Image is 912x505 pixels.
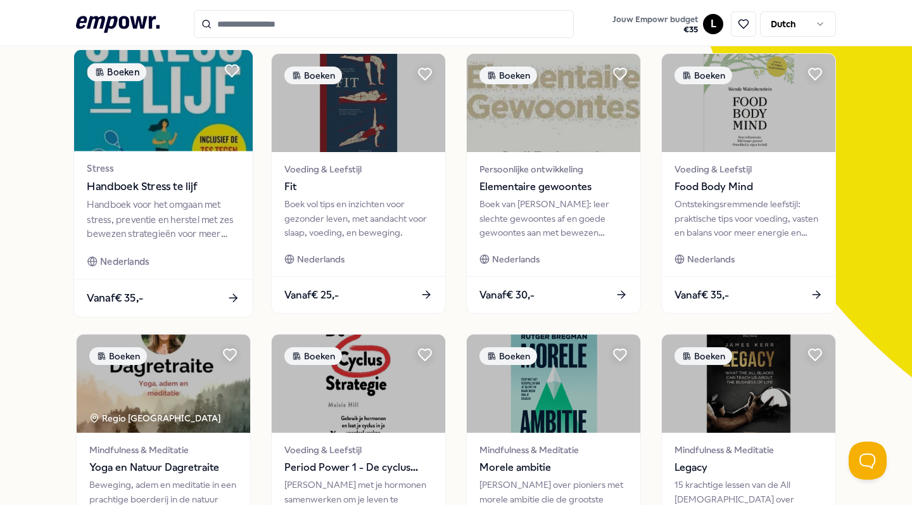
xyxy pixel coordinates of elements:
img: package image [272,54,445,152]
span: € 35 [612,25,698,35]
div: Boeken [479,347,537,365]
span: Voeding & Leefstijl [284,162,433,176]
div: Ontstekingsremmende leefstijl: praktische tips voor voeding, vasten en balans voor meer energie e... [674,197,823,240]
img: package image [467,335,640,433]
span: Yoga en Natuur Dagretraite [89,459,237,476]
a: Jouw Empowr budget€35 [607,11,703,37]
span: Elementaire gewoontes [479,179,628,195]
span: Mindfulness & Meditatie [89,443,237,457]
img: package image [662,335,835,433]
a: package imageBoekenVoeding & LeefstijlFitBoek vol tips en inzichten voor gezonder leven, met aand... [271,53,446,314]
span: Legacy [674,459,823,476]
span: Voeding & Leefstijl [674,162,823,176]
span: Vanaf € 35,- [87,290,143,307]
span: Nederlands [492,252,540,266]
input: Search for products, categories or subcategories [194,10,574,38]
a: package imageBoekenPersoonlijke ontwikkelingElementaire gewoontesBoek van [PERSON_NAME]: leer sle... [466,53,641,314]
span: Vanaf € 35,- [674,287,729,304]
span: Vanaf € 30,- [479,287,535,304]
div: Handboek voor het omgaan met stress, preventie en herstel met zes bewezen strategieën voor meer b... [87,198,239,241]
span: Morele ambitie [479,459,628,476]
div: Boek van [PERSON_NAME]: leer slechte gewoontes af en goede gewoontes aan met bewezen methodes. [479,197,628,240]
img: package image [77,335,250,433]
img: package image [272,335,445,433]
a: package imageBoekenVoeding & LeefstijlFood Body MindOntstekingsremmende leefstijl: praktische tip... [661,53,836,314]
div: Boeken [284,67,342,84]
span: Jouw Empowr budget [612,15,698,25]
span: Handboek Stress te lijf [87,179,239,195]
iframe: Help Scout Beacon - Open [849,442,887,480]
div: Boeken [674,347,732,365]
span: Vanaf € 25,- [284,287,339,304]
div: Boeken [87,63,146,81]
img: package image [467,54,640,152]
span: Fit [284,179,433,195]
div: Regio [GEOGRAPHIC_DATA] [89,411,223,425]
div: Boeken [674,67,732,84]
span: Food Body Mind [674,179,823,195]
span: Period Power 1 - De cyclus strategie [284,459,433,476]
div: Boeken [89,347,147,365]
span: Nederlands [100,254,149,269]
div: Boeken [479,67,537,84]
img: package image [74,50,253,151]
div: Boek vol tips en inzichten voor gezonder leven, met aandacht voor slaap, voeding, en beweging. [284,197,433,240]
span: Voeding & Leefstijl [284,443,433,457]
span: Stress [87,162,239,176]
span: Mindfulness & Meditatie [479,443,628,457]
button: Jouw Empowr budget€35 [610,12,700,37]
span: Nederlands [687,252,735,266]
div: Boeken [284,347,342,365]
button: L [703,14,723,34]
span: Nederlands [297,252,345,266]
span: Persoonlijke ontwikkeling [479,162,628,176]
img: package image [662,54,835,152]
span: Mindfulness & Meditatie [674,443,823,457]
a: package imageBoekenStressHandboek Stress te lijfHandboek voor het omgaan met stress, preventie en... [73,49,253,318]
